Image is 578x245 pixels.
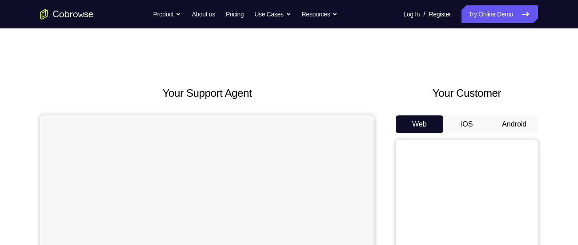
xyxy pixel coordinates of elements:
[396,115,443,133] button: Web
[302,5,338,23] button: Resources
[403,5,420,23] a: Log In
[153,5,181,23] button: Product
[40,9,93,20] a: Go to the home page
[443,115,491,133] button: iOS
[462,5,538,23] a: Try Online Demo
[429,5,451,23] a: Register
[226,5,244,23] a: Pricing
[423,9,425,20] span: /
[40,85,374,101] h2: Your Support Agent
[396,85,538,101] h2: Your Customer
[254,5,291,23] button: Use Cases
[490,115,538,133] button: Android
[192,5,215,23] a: About us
